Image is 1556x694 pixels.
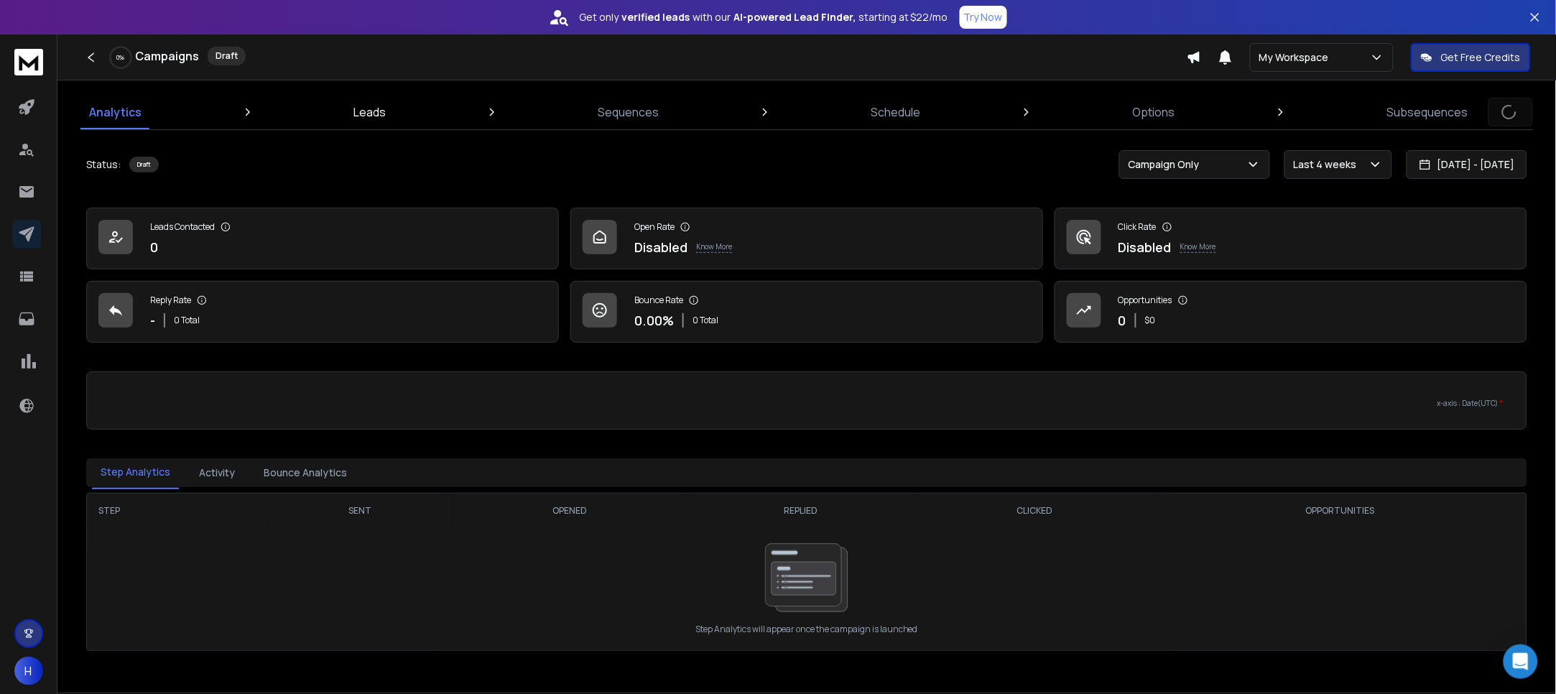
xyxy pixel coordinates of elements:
p: Opportunities [1119,295,1172,306]
div: Draft [208,47,246,65]
button: H [14,657,43,685]
p: Bounce Rate [634,295,683,306]
p: Click Rate [1119,221,1157,233]
a: Subsequences [1379,95,1477,129]
a: Leads Contacted0 [86,208,559,269]
a: Analytics [80,95,150,129]
a: Open RateDisabledKnow More [570,208,1043,269]
a: Leads [345,95,394,129]
p: Reply Rate [150,295,191,306]
h1: Campaigns [135,47,199,65]
th: REPLIED [686,494,916,528]
th: OPENED [453,494,686,528]
strong: AI-powered Lead Finder, [733,10,856,24]
div: Open Intercom Messenger [1504,644,1538,679]
p: Know More [696,241,732,253]
p: 0 [1119,310,1126,330]
p: 0 % [117,53,125,62]
p: Leads [353,103,386,121]
button: Try Now [960,6,1007,29]
p: Disabled [634,237,687,257]
p: My Workspace [1259,50,1335,65]
p: 0.00 % [634,310,674,330]
button: Step Analytics [92,456,179,489]
a: Bounce Rate0.00%0 Total [570,281,1043,343]
p: Campaign Only [1129,157,1205,172]
p: Try Now [964,10,1003,24]
p: 0 [150,237,158,257]
p: Get only with our starting at $22/mo [579,10,948,24]
p: 0 Total [693,315,718,326]
p: 0 Total [174,315,200,326]
p: Schedule [871,103,921,121]
a: Schedule [863,95,930,129]
button: Activity [190,457,244,489]
p: Leads Contacted [150,221,215,233]
th: CLICKED [916,494,1154,528]
p: Disabled [1119,237,1172,257]
button: Bounce Analytics [255,457,356,489]
p: - [150,310,155,330]
p: Know More [1180,241,1216,253]
p: Open Rate [634,221,675,233]
p: Get Free Credits [1441,50,1521,65]
a: Reply Rate-0 Total [86,281,559,343]
img: logo [14,49,43,75]
button: [DATE] - [DATE] [1407,150,1527,179]
p: Analytics [89,103,142,121]
th: OPPORTUNITIES [1154,494,1527,528]
p: Sequences [598,103,659,121]
p: x-axis : Date(UTC) [110,398,1504,409]
a: Opportunities0$0 [1055,281,1527,343]
p: Last 4 weeks [1294,157,1363,172]
p: Subsequences [1387,103,1468,121]
p: $ 0 [1145,315,1156,326]
button: Get Free Credits [1411,43,1531,72]
a: Click RateDisabledKnow More [1055,208,1527,269]
p: Status: [86,157,121,172]
th: SENT [267,494,453,528]
strong: verified leads [621,10,690,24]
th: STEP [87,494,267,528]
p: Options [1133,103,1175,121]
p: Step Analytics will appear once the campaign is launched [695,624,918,635]
div: Draft [129,157,159,172]
a: Sequences [589,95,667,129]
a: Options [1124,95,1184,129]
